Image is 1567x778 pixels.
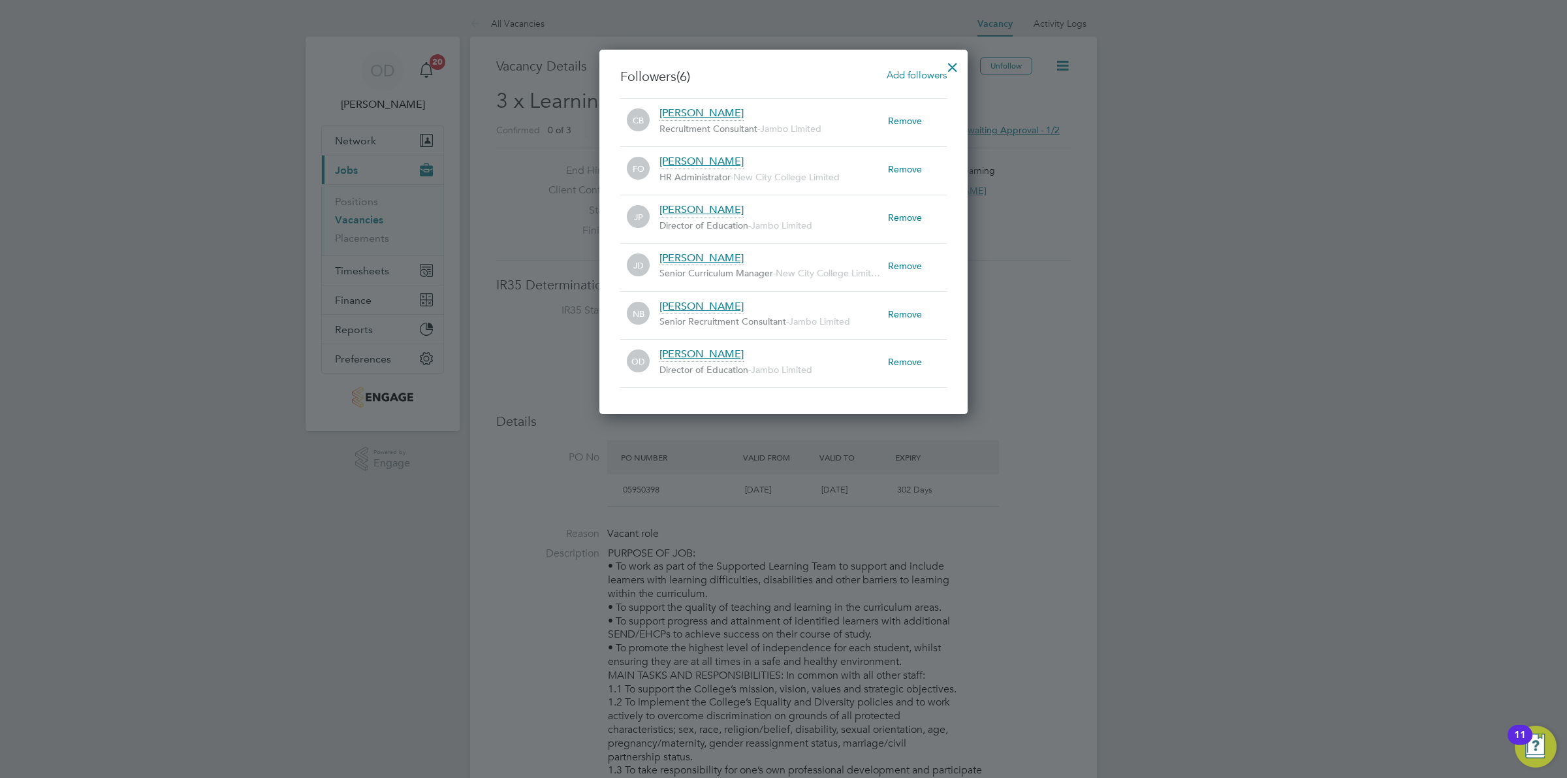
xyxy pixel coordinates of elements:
[659,251,744,265] span: [PERSON_NAME]
[888,203,947,232] div: Remove
[627,350,650,373] span: OD
[751,364,812,376] span: Jambo Limited
[676,68,690,85] span: (6)
[789,316,850,327] span: Jambo Limited
[659,300,744,313] span: [PERSON_NAME]
[731,171,733,183] span: -
[757,123,760,135] span: -
[888,251,947,280] div: Remove
[773,267,776,279] span: -
[888,155,947,184] div: Remove
[888,106,947,135] div: Remove
[627,157,650,180] span: FO
[751,219,812,231] span: Jambo Limited
[659,364,748,376] span: Director of Education
[748,219,751,231] span: -
[776,267,880,279] span: New City College Limit…
[1515,726,1557,768] button: Open Resource Center, 11 new notifications
[659,348,744,361] span: [PERSON_NAME]
[627,302,650,325] span: NB
[748,364,751,376] span: -
[760,123,821,135] span: Jambo Limited
[627,109,650,132] span: CB
[659,171,731,183] span: HR Administrator
[659,203,744,216] span: [PERSON_NAME]
[659,219,748,231] span: Director of Education
[786,316,789,327] span: -
[627,254,650,277] span: JD
[659,316,786,327] span: Senior Recruitment Consultant
[888,300,947,329] div: Remove
[659,267,773,279] span: Senior Curriculum Manager
[733,171,840,183] span: New City College Limited
[888,348,947,376] div: Remove
[887,69,947,81] span: Add followers
[620,68,947,85] h3: Followers
[659,106,744,120] span: [PERSON_NAME]
[659,123,757,135] span: Recruitment Consultant
[659,155,744,168] span: [PERSON_NAME]
[1514,735,1526,752] div: 11
[627,206,650,229] span: JP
